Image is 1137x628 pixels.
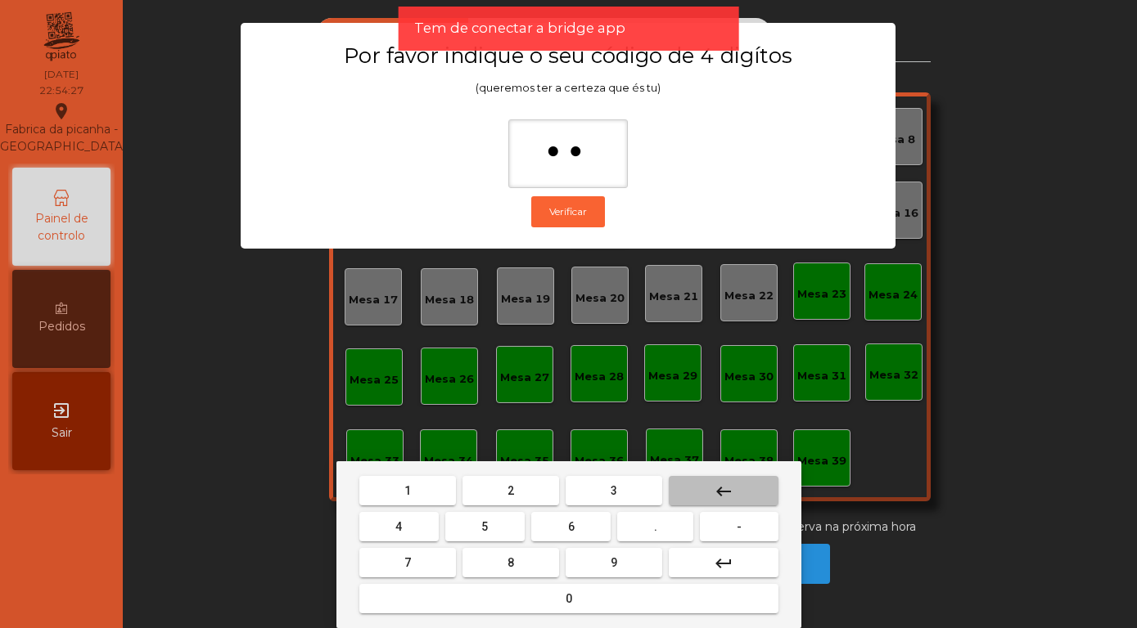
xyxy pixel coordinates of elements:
span: 9 [611,556,617,569]
button: 1 [359,476,456,505]
mat-icon: keyboard_backspace [714,482,733,501]
button: . [617,512,693,541]
h3: Por favor indique o seu código de 4 digítos [273,43,864,69]
button: 2 [462,476,559,505]
button: Verificar [531,196,605,227]
button: 0 [359,584,778,613]
button: 6 [531,512,611,541]
button: 4 [359,512,439,541]
span: 2 [508,484,514,497]
span: 1 [404,484,411,497]
span: 4 [395,520,402,533]
span: (queremos ter a certeza que és tu) [476,82,661,94]
mat-icon: keyboard_return [714,554,733,573]
button: 7 [359,548,456,577]
button: - [700,512,778,541]
span: 7 [404,556,411,569]
span: 6 [568,520,575,533]
span: 5 [481,520,488,533]
span: . [654,520,657,533]
span: Tem de conectar a bridge app [414,18,625,38]
button: 8 [462,548,559,577]
span: 8 [508,556,514,569]
button: 9 [566,548,662,577]
span: - [737,520,742,533]
span: 3 [611,484,617,497]
button: 3 [566,476,662,505]
span: 0 [566,592,572,605]
button: 5 [445,512,525,541]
